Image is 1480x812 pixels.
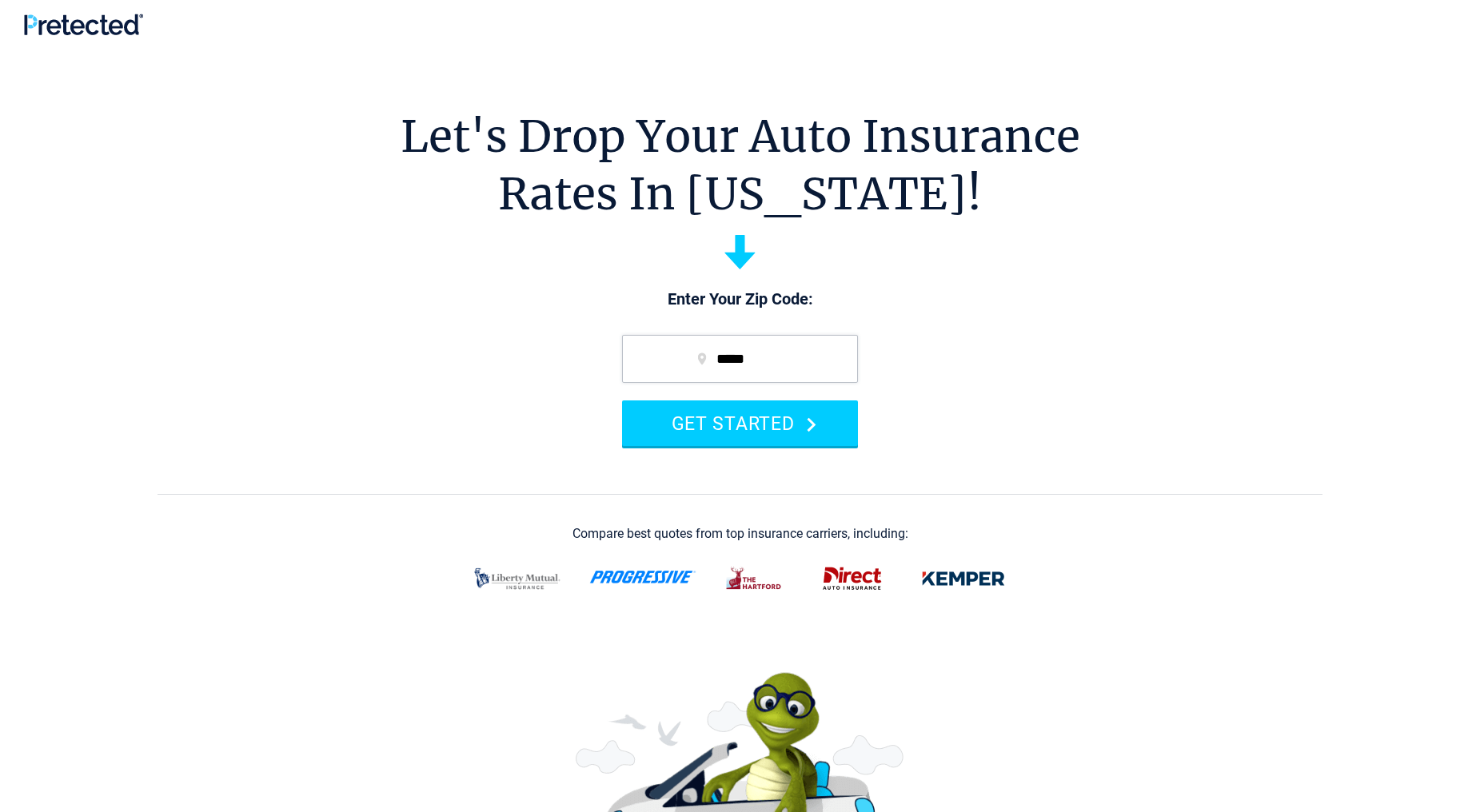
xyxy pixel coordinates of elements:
[622,400,858,446] button: GET STARTED
[589,571,696,583] img: progressive
[716,558,794,599] img: thehartford
[813,558,892,599] img: direct
[401,108,1080,223] h1: Let's Drop Your Auto Insurance Rates In [US_STATE]!
[622,335,858,383] input: zip code
[24,14,143,35] img: Pretected Logo
[606,289,874,311] p: Enter Your Zip Code:
[465,558,570,599] img: liberty
[911,558,1016,599] img: kemper
[572,527,908,541] div: Compare best quotes from top insurance carriers, including:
